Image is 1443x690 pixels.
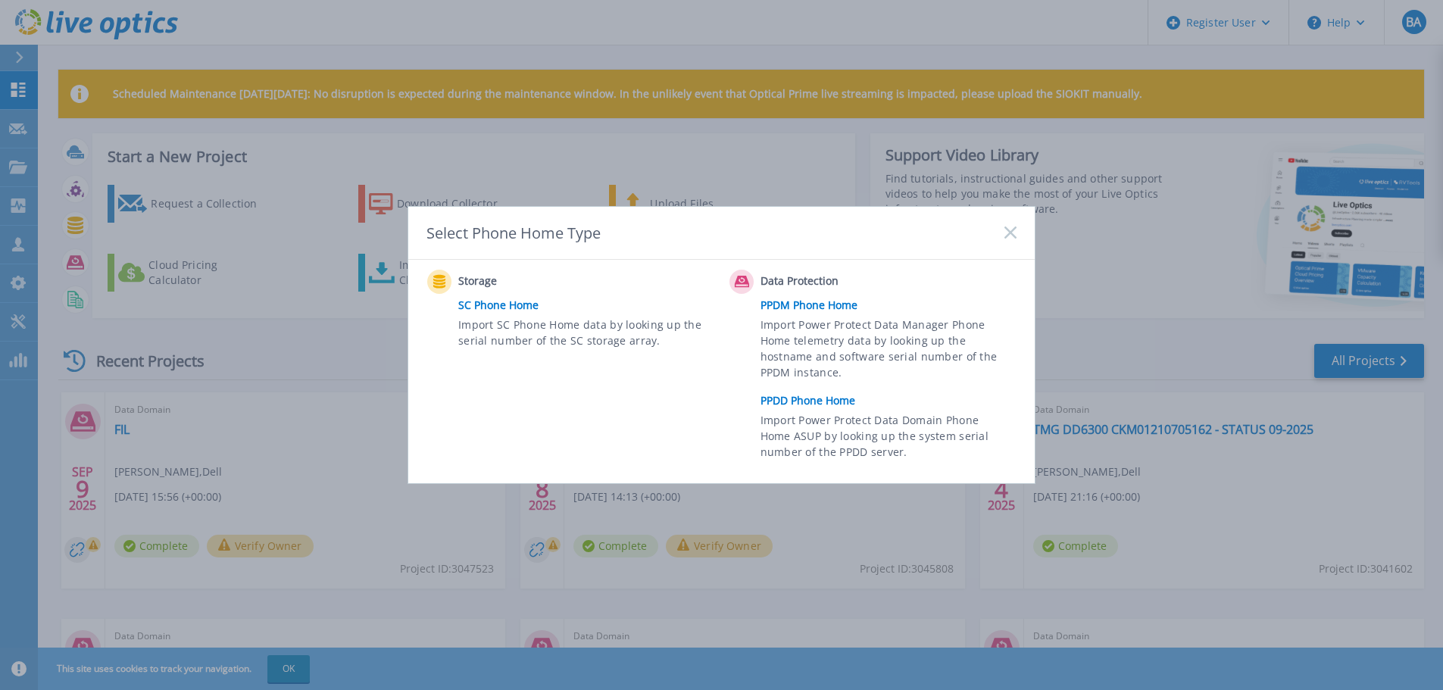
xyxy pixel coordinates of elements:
a: PPDM Phone Home [761,294,1024,317]
a: PPDD Phone Home [761,389,1024,412]
a: SC Phone Home [458,294,722,317]
span: Import SC Phone Home data by looking up the serial number of the SC storage array. [458,317,711,351]
div: Select Phone Home Type [426,223,602,243]
span: Storage [458,273,609,291]
span: Import Power Protect Data Domain Phone Home ASUP by looking up the system serial number of the PP... [761,412,1013,464]
span: Data Protection [761,273,911,291]
span: Import Power Protect Data Manager Phone Home telemetry data by looking up the hostname and softwa... [761,317,1013,386]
